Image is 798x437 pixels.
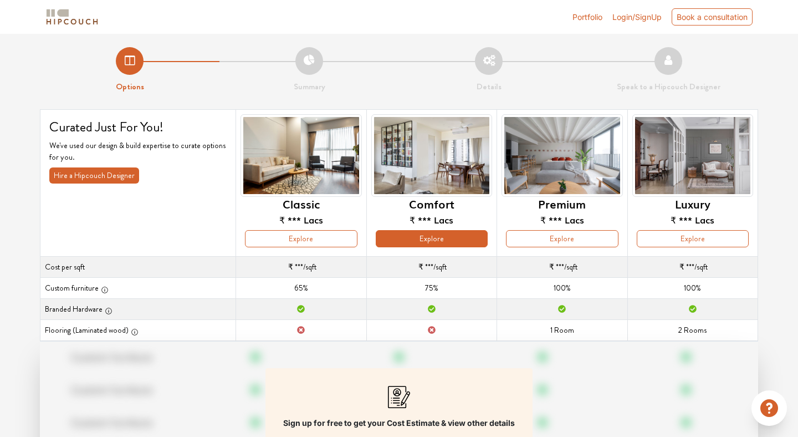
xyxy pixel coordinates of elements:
[283,417,515,429] p: Sign up for free to get your Cost Estimate & view other details
[49,140,227,163] p: We've used our design & build expertise to curate options for you.
[502,114,622,197] img: header-preview
[675,197,710,210] h6: Luxury
[506,230,618,247] button: Explore
[672,8,753,26] div: Book a consultation
[44,7,100,27] img: logo-horizontal.svg
[627,257,758,278] td: /sqft
[617,80,720,93] strong: Speak to a Hipcouch Designer
[366,278,497,299] td: 75%
[245,230,357,247] button: Explore
[366,257,497,278] td: /sqft
[40,278,236,299] th: Custom furniture
[497,320,627,341] td: 1 Room
[376,230,488,247] button: Explore
[40,257,236,278] th: Cost per sqft
[371,114,492,197] img: header-preview
[572,11,602,23] a: Portfolio
[497,257,627,278] td: /sqft
[477,80,502,93] strong: Details
[294,80,325,93] strong: Summary
[612,12,662,22] span: Login/SignUp
[283,197,320,210] h6: Classic
[632,114,753,197] img: header-preview
[40,320,236,341] th: Flooring (Laminated wood)
[497,278,627,299] td: 100%
[44,4,100,29] span: logo-horizontal.svg
[236,257,366,278] td: /sqft
[40,299,236,320] th: Branded Hardware
[538,197,586,210] h6: Premium
[627,320,758,341] td: 2 Rooms
[241,114,361,197] img: header-preview
[236,278,366,299] td: 65%
[49,167,139,184] button: Hire a Hipcouch Designer
[637,230,749,247] button: Explore
[116,80,144,93] strong: Options
[49,119,227,135] h4: Curated Just For You!
[409,197,454,210] h6: Comfort
[627,278,758,299] td: 100%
